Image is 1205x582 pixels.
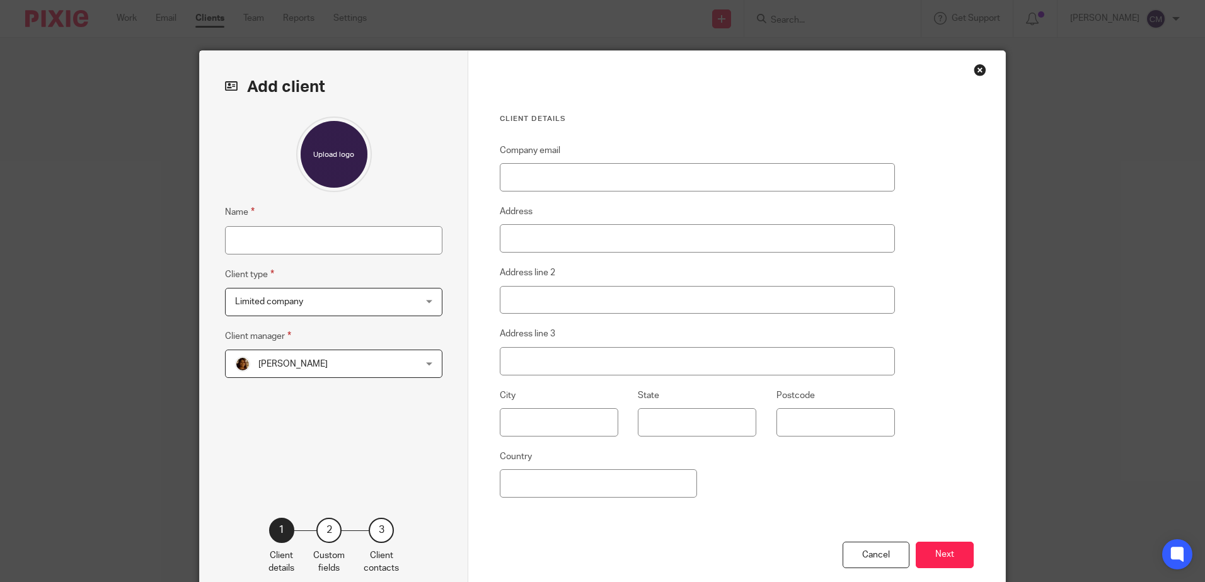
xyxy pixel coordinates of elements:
[235,357,250,372] img: Arvinder.jpeg
[225,329,291,343] label: Client manager
[225,76,442,98] h2: Add client
[316,518,342,543] div: 2
[364,549,399,575] p: Client contacts
[638,389,659,402] label: State
[500,450,532,463] label: Country
[500,266,555,279] label: Address line 2
[843,542,909,569] div: Cancel
[225,267,274,282] label: Client type
[268,549,294,575] p: Client details
[369,518,394,543] div: 3
[269,518,294,543] div: 1
[500,205,533,218] label: Address
[235,297,303,306] span: Limited company
[500,328,555,340] label: Address line 3
[500,389,516,402] label: City
[225,205,255,219] label: Name
[500,114,895,124] h3: Client details
[916,542,974,569] button: Next
[313,549,345,575] p: Custom fields
[500,144,560,157] label: Company email
[974,64,986,76] div: Close this dialog window
[258,360,328,368] span: [PERSON_NAME]
[776,389,815,402] label: Postcode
